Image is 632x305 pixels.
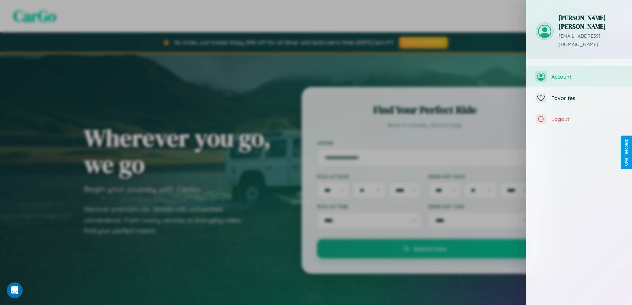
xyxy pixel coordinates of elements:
[624,139,629,166] div: Give Feedback
[526,87,632,109] button: Favorites
[559,13,622,31] h3: [PERSON_NAME] [PERSON_NAME]
[551,116,622,122] span: Logout
[7,282,23,298] iframe: Intercom live chat
[551,73,622,80] span: Account
[551,95,622,101] span: Favorites
[559,32,622,49] p: [EMAIL_ADDRESS][DOMAIN_NAME]
[526,66,632,87] button: Account
[526,109,632,130] button: Logout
